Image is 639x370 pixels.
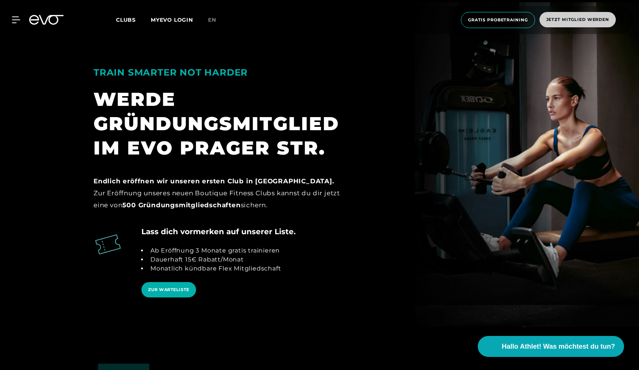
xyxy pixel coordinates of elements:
[147,246,281,255] li: Ab Eröffnung 3 Monate gratis trainieren
[122,201,241,209] strong: 500 Gründungsmitgliedschaften
[141,282,196,297] a: ZUR WARTELISTE
[147,264,281,273] li: Monatlich kündbare Flex Mitgliedschaft
[148,287,189,293] span: ZUR WARTELISTE
[502,342,615,352] span: Hallo Athlet! Was möchtest du tun?
[94,177,334,185] strong: Endlich eröffnen wir unseren ersten Club in [GEOGRAPHIC_DATA].
[468,17,528,23] span: Gratis Probetraining
[94,64,351,81] div: TRAIN SMARTER NOT HARDER
[478,336,624,357] button: Hallo Athlet! Was möchtest du tun?
[546,16,609,23] span: Jetzt Mitglied werden
[94,175,351,211] div: Zur Eröffnung unseres neuen Boutique Fitness Clubs kannst du dir jetzt eine von sichern.
[208,16,216,23] span: en
[94,87,351,160] div: WERDE GRÜNDUNGSMITGLIED IM EVO PRAGER STR.
[208,16,225,24] a: en
[537,12,618,28] a: Jetzt Mitglied werden
[147,255,281,264] li: Dauerhaft 15€ Rabatt/Monat
[151,16,193,23] a: MYEVO LOGIN
[116,16,151,23] a: Clubs
[116,16,136,23] span: Clubs
[141,226,296,237] h4: Lass dich vormerken auf unserer Liste.
[459,12,537,28] a: Gratis Probetraining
